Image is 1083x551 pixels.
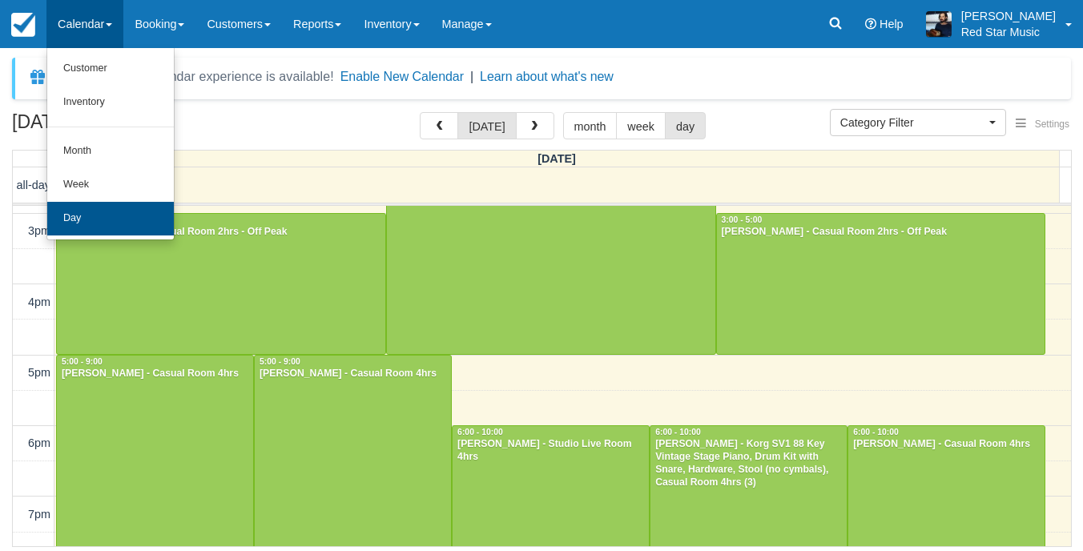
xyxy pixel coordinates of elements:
[853,428,899,436] span: 6:00 - 10:00
[17,179,50,191] span: all-day
[61,226,381,239] div: [PERSON_NAME] - Casual Room 2hrs - Off Peak
[852,438,1041,451] div: [PERSON_NAME] - Casual Room 4hrs
[28,366,50,379] span: 5pm
[563,112,618,139] button: month
[457,428,503,436] span: 6:00 - 10:00
[47,202,174,235] a: Day
[28,436,50,449] span: 6pm
[11,13,35,37] img: checkfront-main-nav-mini-logo.png
[47,52,174,86] a: Customer
[340,69,464,85] button: Enable New Calendar
[840,115,985,131] span: Category Filter
[28,508,50,521] span: 7pm
[880,18,904,30] span: Help
[1006,113,1079,136] button: Settings
[12,112,215,142] h2: [DATE]
[62,357,103,366] span: 5:00 - 9:00
[961,8,1056,24] p: [PERSON_NAME]
[721,226,1041,239] div: [PERSON_NAME] - Casual Room 2hrs - Off Peak
[961,24,1056,40] p: Red Star Music
[46,48,175,240] ul: Calendar
[716,213,1046,355] a: 3:00 - 5:00[PERSON_NAME] - Casual Room 2hrs - Off Peak
[1035,119,1069,130] span: Settings
[480,70,614,83] a: Learn about what's new
[260,357,300,366] span: 5:00 - 9:00
[47,168,174,202] a: Week
[865,18,876,30] i: Help
[259,368,447,380] div: [PERSON_NAME] - Casual Room 4hrs
[457,438,645,464] div: [PERSON_NAME] - Studio Live Room 4hrs
[61,368,249,380] div: [PERSON_NAME] - Casual Room 4hrs
[56,213,386,355] a: 3:00 - 5:00[PERSON_NAME] - Casual Room 2hrs - Off Peak
[28,224,50,237] span: 3pm
[655,428,701,436] span: 6:00 - 10:00
[654,438,843,489] div: [PERSON_NAME] - Korg SV1 88 Key Vintage Stage Piano, Drum Kit with Snare, Hardware, Stool (no cym...
[616,112,666,139] button: week
[830,109,1006,136] button: Category Filter
[457,112,516,139] button: [DATE]
[28,296,50,308] span: 4pm
[537,152,576,165] span: [DATE]
[47,135,174,168] a: Month
[926,11,952,37] img: A1
[47,86,174,119] a: Inventory
[722,215,763,224] span: 3:00 - 5:00
[665,112,706,139] button: day
[470,70,473,83] span: |
[54,67,334,86] div: A new Booking Calendar experience is available!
